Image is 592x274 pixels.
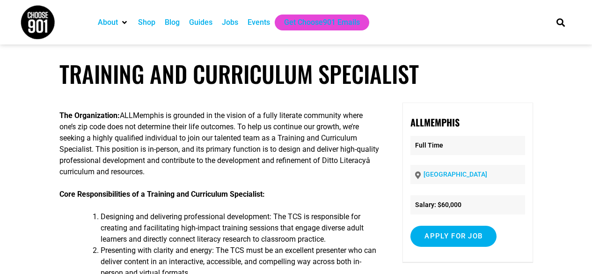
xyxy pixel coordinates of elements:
p: ALLMemphis is grounded in the vision of a fully literate community where one’s zip code does not ... [59,110,379,178]
a: Jobs [222,17,238,28]
div: Search [553,15,568,30]
input: Apply for job [410,226,497,247]
nav: Main nav [93,15,541,30]
strong: The Organization: [59,111,120,120]
strong: Core Responsibilities of a Training and Curriculum Specialist: [59,190,265,199]
a: About [98,17,118,28]
p: Full Time [410,136,525,155]
li: Salary: $60,000 [410,195,525,215]
div: About [93,15,133,30]
li: Designing and delivering professional development: The TCS is responsible for creating and facili... [101,211,379,245]
a: Blog [165,17,180,28]
a: [GEOGRAPHIC_DATA] [424,170,487,178]
h1: Training and Curriculum Specialist [59,60,533,88]
a: Guides [189,17,212,28]
a: Get Choose901 Emails [284,17,360,28]
a: Events [248,17,270,28]
strong: ALLMemphis [410,115,460,129]
a: Shop [138,17,155,28]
